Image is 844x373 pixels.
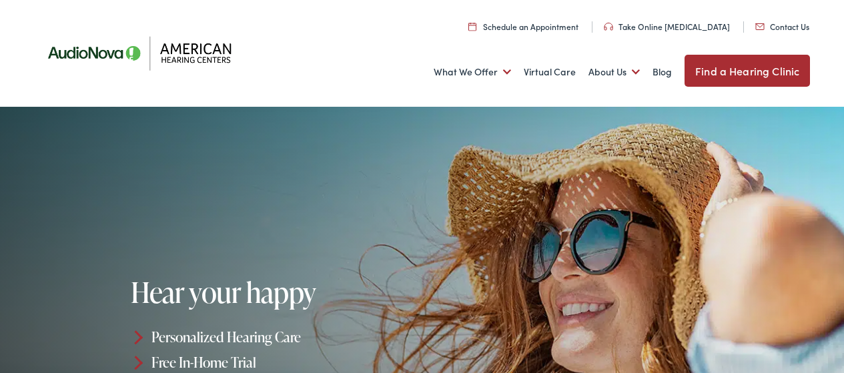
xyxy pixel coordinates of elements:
[468,22,476,31] img: utility icon
[604,23,613,31] img: utility icon
[524,47,576,97] a: Virtual Care
[653,47,672,97] a: Blog
[604,21,730,32] a: Take Online [MEDICAL_DATA]
[468,21,578,32] a: Schedule an Appointment
[434,47,511,97] a: What We Offer
[131,324,426,350] li: Personalized Hearing Care
[588,47,640,97] a: About Us
[685,55,810,87] a: Find a Hearing Clinic
[755,21,809,32] a: Contact Us
[131,277,426,308] h1: Hear your happy
[755,23,765,30] img: utility icon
